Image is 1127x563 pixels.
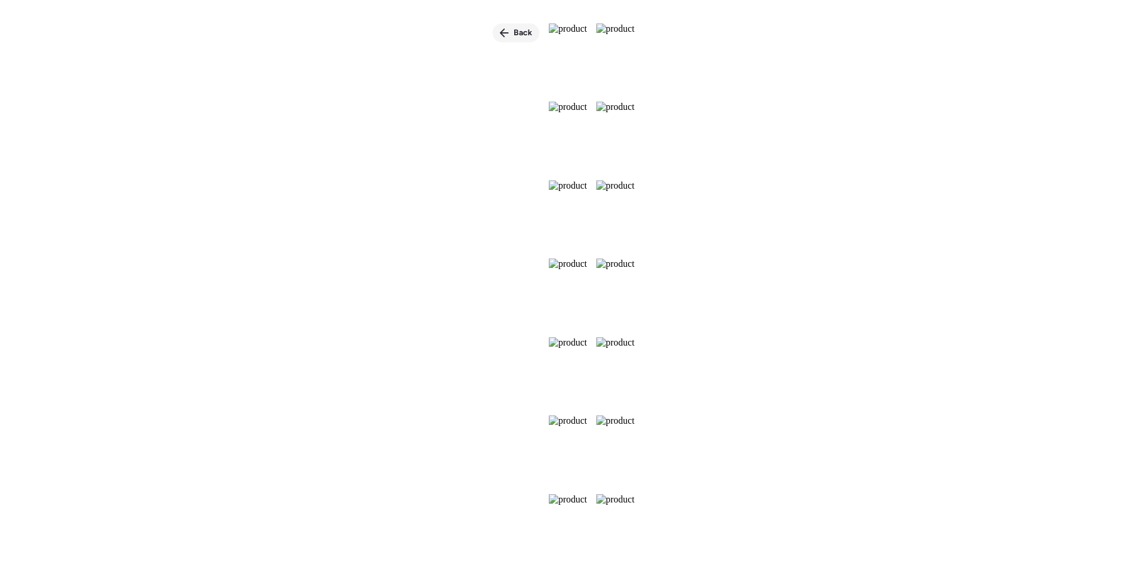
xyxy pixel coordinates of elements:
img: product [549,102,587,170]
img: product [596,24,635,92]
img: product [596,337,635,406]
img: product [596,180,635,249]
img: product [549,259,587,327]
img: product [596,415,635,484]
img: product [549,494,587,563]
span: Back [514,27,532,39]
img: product [596,102,635,170]
img: product [596,259,635,327]
img: product [596,494,635,563]
img: product [549,415,587,484]
img: product [549,180,587,249]
img: product [549,24,587,92]
img: product [549,337,587,406]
